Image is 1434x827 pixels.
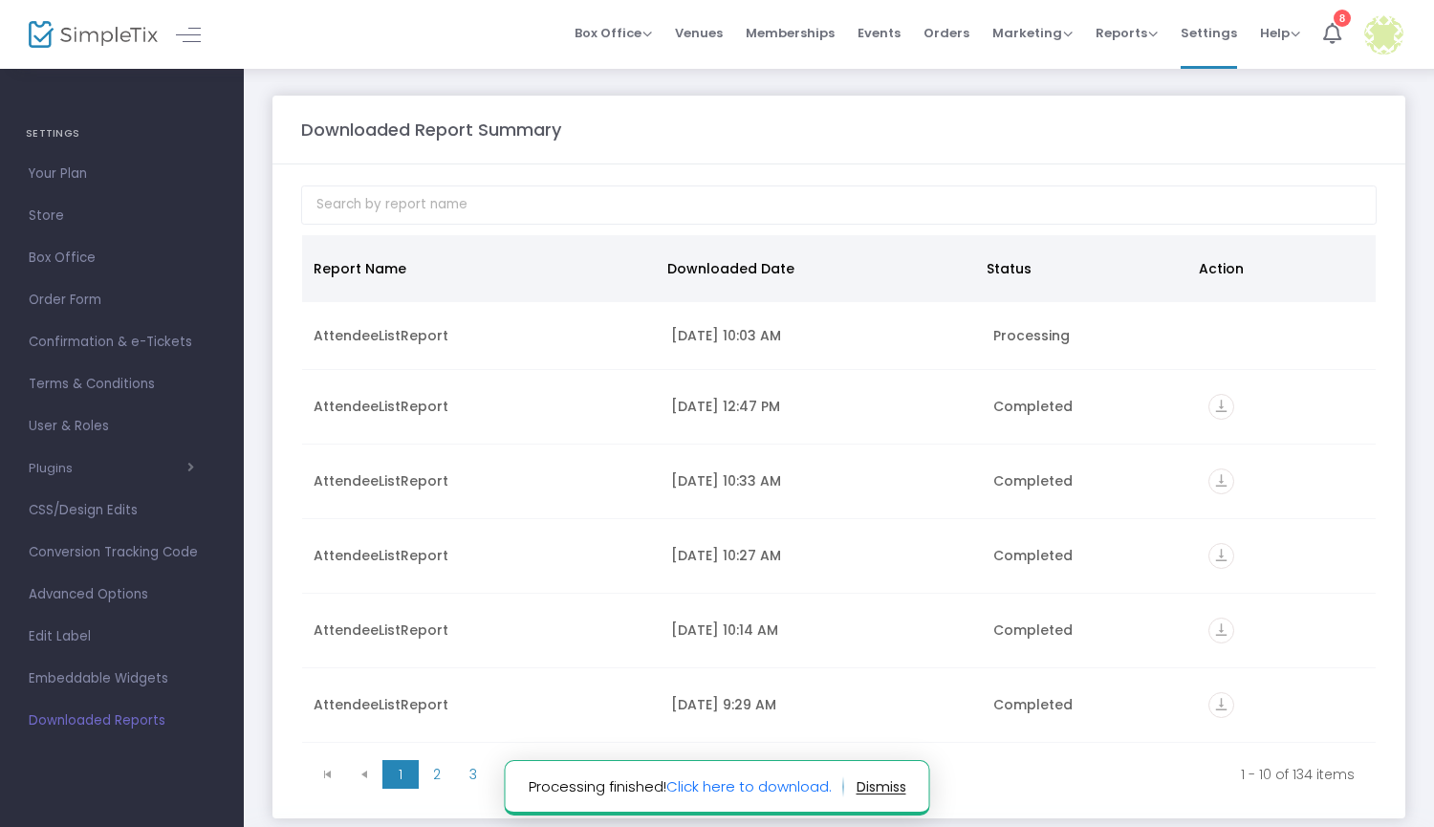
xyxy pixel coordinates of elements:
[671,620,970,640] div: 7/30/2025 10:14 AM
[1208,618,1364,643] div: https://go.SimpleTix.com/zy2mc
[382,760,419,789] span: Page 1
[857,772,906,802] button: dismiss
[302,235,1376,751] div: Data table
[656,235,974,302] th: Downloaded Date
[26,115,218,153] h4: SETTINGS
[491,760,528,789] span: Page 4
[671,397,970,416] div: 8/8/2025 12:47 PM
[993,695,1185,714] div: Completed
[746,9,835,57] span: Memberships
[29,246,215,271] span: Box Office
[858,9,901,57] span: Events
[671,471,970,490] div: 8/6/2025 10:33 AM
[1208,692,1364,718] div: https://go.SimpleTix.com/yxnkr
[1208,543,1364,569] div: https://go.SimpleTix.com/iwck8
[993,397,1185,416] div: Completed
[993,326,1185,345] div: Processing
[314,397,648,416] div: AttendeeListReport
[1208,623,1234,642] a: vertical_align_bottom
[301,117,561,142] m-panel-title: Downloaded Report Summary
[29,498,215,523] span: CSS/Design Edits
[666,776,832,796] a: Click here to download.
[1208,618,1234,643] i: vertical_align_bottom
[671,695,970,714] div: 7/30/2025 9:29 AM
[29,330,215,355] span: Confirmation & e-Tickets
[419,760,455,789] span: Page 2
[1208,394,1234,420] i: vertical_align_bottom
[29,624,215,649] span: Edit Label
[993,546,1185,565] div: Completed
[1334,10,1351,27] div: 8
[993,620,1185,640] div: Completed
[455,760,491,789] span: Page 3
[993,471,1185,490] div: Completed
[314,546,648,565] div: AttendeeListReport
[1208,698,1234,717] a: vertical_align_bottom
[675,9,723,57] span: Venues
[29,288,215,313] span: Order Form
[1187,235,1364,302] th: Action
[29,461,194,476] button: Plugins
[314,471,648,490] div: AttendeeListReport
[301,185,1377,225] input: Search by report name
[529,776,844,798] span: Processing finished!
[29,162,215,186] span: Your Plan
[575,24,652,42] span: Box Office
[1208,400,1234,419] a: vertical_align_bottom
[868,765,1355,784] kendo-pager-info: 1 - 10 of 134 items
[29,540,215,565] span: Conversion Tracking Code
[1208,543,1234,569] i: vertical_align_bottom
[1208,549,1234,568] a: vertical_align_bottom
[671,546,970,565] div: 8/6/2025 10:27 AM
[29,582,215,607] span: Advanced Options
[314,620,648,640] div: AttendeeListReport
[29,372,215,397] span: Terms & Conditions
[29,708,215,733] span: Downloaded Reports
[975,235,1187,302] th: Status
[314,695,648,714] div: AttendeeListReport
[302,235,656,302] th: Report Name
[671,326,970,345] div: 8/13/2025 10:03 AM
[992,24,1073,42] span: Marketing
[1260,24,1300,42] span: Help
[29,204,215,229] span: Store
[1208,394,1364,420] div: https://go.SimpleTix.com/dlwt7
[314,326,648,345] div: AttendeeListReport
[29,666,215,691] span: Embeddable Widgets
[29,414,215,439] span: User & Roles
[1208,474,1234,493] a: vertical_align_bottom
[1181,9,1237,57] span: Settings
[1208,468,1364,494] div: https://go.SimpleTix.com/rk9uj
[1208,692,1234,718] i: vertical_align_bottom
[1096,24,1158,42] span: Reports
[1208,468,1234,494] i: vertical_align_bottom
[923,9,969,57] span: Orders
